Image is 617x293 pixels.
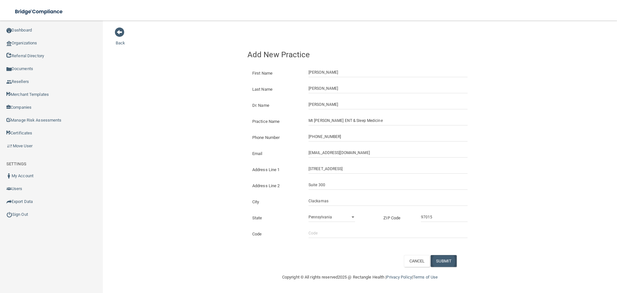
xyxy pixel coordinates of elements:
[308,148,468,158] input: Email
[386,275,412,279] a: Privacy Policy
[6,143,13,149] img: briefcase.64adab9b.png
[247,86,304,93] label: Last Name
[6,79,12,85] img: ic_reseller.de258add.png
[247,50,472,59] h4: Add New Practice
[413,275,438,279] a: Terms of Use
[247,118,304,125] label: Practice Name
[247,198,304,206] label: City
[247,69,304,77] label: First Name
[10,5,69,18] img: bridge_compliance_login_screen.278c3ca4.svg
[308,164,468,174] input: Address Line 1
[247,230,304,238] label: Code
[6,67,12,72] img: icon-documents.8dae5593.png
[506,247,609,273] iframe: Drift Widget Chat Controller
[308,228,468,238] input: Code
[116,33,125,45] a: Back
[247,182,304,190] label: Address Line 2
[308,68,468,77] input: First Name
[379,214,416,222] label: ZIP Code
[247,102,304,109] label: Dr. Name
[421,212,468,222] input: _____
[308,132,468,142] input: (___) ___-____
[247,214,304,222] label: State
[6,186,12,191] img: icon-users.e205127d.png
[308,116,468,125] input: Practice Name
[6,199,12,204] img: icon-export.b9366987.png
[6,212,12,217] img: ic_power_dark.7ecde6b1.png
[308,100,468,109] input: Doctor Name
[247,150,304,158] label: Email
[308,180,468,190] input: Address Line 2
[431,255,457,267] button: SUBMIT
[247,134,304,142] label: Phone Number
[6,173,12,179] img: ic_user_dark.df1a06c3.png
[6,28,12,33] img: ic_dashboard_dark.d01f4a41.png
[6,41,12,46] img: organization-icon.f8decf85.png
[243,267,477,288] div: Copyright © All rights reserved 2025 @ Rectangle Health | |
[308,84,468,93] input: Last Name
[6,160,26,168] label: SETTINGS
[247,166,304,174] label: Address Line 1
[404,255,430,267] button: CANCEL
[308,196,468,206] input: City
